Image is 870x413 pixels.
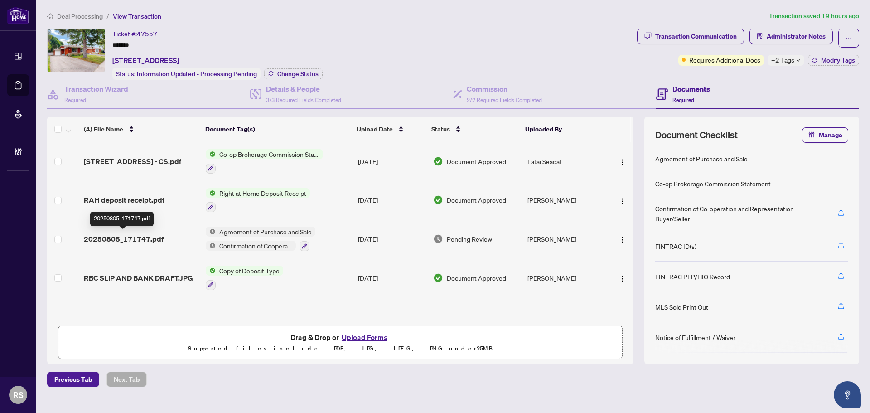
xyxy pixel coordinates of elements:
[655,129,738,141] span: Document Checklist
[431,124,450,134] span: Status
[615,193,630,207] button: Logo
[354,219,430,258] td: [DATE]
[655,302,708,312] div: MLS Sold Print Out
[64,97,86,103] span: Required
[80,117,202,142] th: (4) File Name
[353,117,428,142] th: Upload Date
[84,156,181,167] span: [STREET_ADDRESS] - CS.pdf
[266,97,341,103] span: 3/3 Required Fields Completed
[749,29,833,44] button: Administrator Notes
[64,83,128,94] h4: Transaction Wizard
[264,68,323,79] button: Change Status
[266,83,341,94] h4: Details & People
[90,212,154,226] div: 20250805_171747.pdf
[339,331,390,343] button: Upload Forms
[84,272,193,283] span: RBC SLIP AND BANK DRAFT.JPG
[7,7,29,24] img: logo
[619,159,626,166] img: Logo
[637,29,744,44] button: Transaction Communication
[58,326,622,360] span: Drag & Drop orUpload FormsSupported files include .PDF, .JPG, .JPEG, .PNG under25MB
[615,154,630,169] button: Logo
[767,29,826,44] span: Administrator Notes
[277,71,319,77] span: Change Status
[137,30,157,38] span: 47557
[433,234,443,244] img: Document Status
[48,29,105,72] img: IMG-E12274442_1.jpg
[112,68,261,80] div: Status:
[447,195,506,205] span: Document Approved
[206,266,283,290] button: Status IconCopy of Deposit Type
[757,33,763,39] span: solution
[655,241,696,251] div: FINTRAC ID(s)
[672,97,694,103] span: Required
[655,179,771,189] div: Co-op Brokerage Commission Statement
[655,154,748,164] div: Agreement of Purchase and Sale
[354,181,430,220] td: [DATE]
[57,12,103,20] span: Deal Processing
[447,234,492,244] span: Pending Review
[206,149,323,174] button: Status IconCo-op Brokerage Commission Statement
[357,124,393,134] span: Upload Date
[467,83,542,94] h4: Commission
[290,331,390,343] span: Drag & Drop or
[206,188,216,198] img: Status Icon
[137,70,257,78] span: Information Updated - Processing Pending
[672,83,710,94] h4: Documents
[433,195,443,205] img: Document Status
[619,236,626,243] img: Logo
[112,55,179,66] span: [STREET_ADDRESS]
[846,35,852,41] span: ellipsis
[433,273,443,283] img: Document Status
[216,149,323,159] span: Co-op Brokerage Commission Statement
[524,142,607,181] td: Latai Seadat
[216,188,310,198] span: Right at Home Deposit Receipt
[615,232,630,246] button: Logo
[655,204,826,224] div: Confirmation of Co-operation and Representation—Buyer/Seller
[615,271,630,285] button: Logo
[216,266,283,276] span: Copy of Deposit Type
[206,227,315,251] button: Status IconAgreement of Purchase and SaleStatus IconConfirmation of Cooperation
[796,58,801,63] span: down
[655,332,735,342] div: Notice of Fulfillment / Waiver
[619,275,626,282] img: Logo
[447,156,506,166] span: Document Approved
[354,258,430,297] td: [DATE]
[84,194,164,205] span: RAH deposit receipt.pdf
[771,55,794,65] span: +2 Tags
[106,11,109,21] li: /
[84,124,123,134] span: (4) File Name
[106,372,147,387] button: Next Tab
[802,127,848,143] button: Manage
[47,372,99,387] button: Previous Tab
[689,55,760,65] span: Requires Additional Docs
[433,156,443,166] img: Document Status
[808,55,859,66] button: Modify Tags
[522,117,604,142] th: Uploaded By
[447,273,506,283] span: Document Approved
[619,198,626,205] img: Logo
[524,258,607,297] td: [PERSON_NAME]
[13,389,24,401] span: RS
[655,272,730,282] div: FINTRAC PEP/HIO Record
[54,372,92,387] span: Previous Tab
[113,12,161,20] span: View Transaction
[84,233,164,244] span: 20250805_171747.pdf
[206,241,216,251] img: Status Icon
[354,142,430,181] td: [DATE]
[202,117,353,142] th: Document Tag(s)
[206,188,310,213] button: Status IconRight at Home Deposit Receipt
[821,57,855,63] span: Modify Tags
[216,241,296,251] span: Confirmation of Cooperation
[524,181,607,220] td: [PERSON_NAME]
[769,11,859,21] article: Transaction saved 19 hours ago
[467,97,542,103] span: 2/2 Required Fields Completed
[206,227,216,237] img: Status Icon
[206,266,216,276] img: Status Icon
[64,343,617,354] p: Supported files include .PDF, .JPG, .JPEG, .PNG under 25 MB
[47,13,53,19] span: home
[524,219,607,258] td: [PERSON_NAME]
[112,29,157,39] div: Ticket #:
[428,117,522,142] th: Status
[206,149,216,159] img: Status Icon
[655,29,737,44] div: Transaction Communication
